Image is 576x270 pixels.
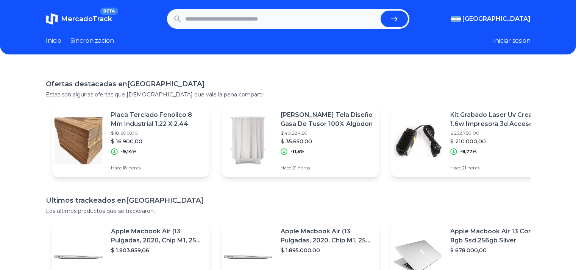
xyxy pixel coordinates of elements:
[450,247,543,254] p: $ 678.000,00
[111,130,203,136] p: $ 18.600,00
[281,165,373,171] p: Hace 21 horas
[111,165,203,171] p: Hace 18 horas
[451,16,461,22] img: Argentina
[290,149,304,155] p: -11,5%
[281,227,373,245] p: Apple Macbook Air (13 Pulgadas, 2020, Chip M1, 256 Gb De Ssd, 8 Gb De Ram) - Plata
[61,15,112,23] span: MercadoTrack
[46,79,531,89] h1: Ofertas destacadas en [GEOGRAPHIC_DATA]
[450,130,543,136] p: $ 232.750,00
[121,149,137,155] p: -9,14%
[450,227,543,245] p: Apple Macbook Air 13 Core I5 8gb Ssd 256gb Silver
[450,165,543,171] p: Hace 21 horas
[222,104,379,177] a: Featured image[PERSON_NAME] Tela Diseño Gasa De Tusor 100% Algodon$ 40.284,50$ 35.650,00-11,5%Hac...
[281,247,373,254] p: $ 1.895.000,00
[450,138,543,145] p: $ 210.000,00
[111,138,203,145] p: $ 16.900,00
[100,8,118,15] span: BETA
[222,114,275,167] img: Featured image
[281,138,373,145] p: $ 35.650,00
[450,110,543,129] p: Kit Grabado Laser Uv Creality 1.6w Impresora 3d Accesorio
[52,114,105,167] img: Featured image
[52,104,209,177] a: Featured imagePlaca Terciado Fenolico 8 Mm Industrial 1.22 X 2.44$ 18.600,00$ 16.900,00-9,14%Hace...
[493,36,531,45] button: Iniciar sesion
[391,114,444,167] img: Featured image
[70,36,114,45] a: Sincronizacion
[111,227,203,245] p: Apple Macbook Air (13 Pulgadas, 2020, Chip M1, 256 Gb De Ssd, 8 Gb De Ram) - Plata
[46,13,58,25] img: MercadoTrack
[46,13,112,25] a: MercadoTrackBETA
[46,195,531,206] h1: Ultimos trackeados en [GEOGRAPHIC_DATA]
[281,130,373,136] p: $ 40.284,50
[46,91,531,98] p: Estas son algunas ofertas que [DEMOGRAPHIC_DATA] que vale la pena compartir.
[391,104,549,177] a: Featured imageKit Grabado Laser Uv Creality 1.6w Impresora 3d Accesorio$ 232.750,00$ 210.000,00-9...
[281,110,373,129] p: [PERSON_NAME] Tela Diseño Gasa De Tusor 100% Algodon
[460,149,477,155] p: -9,77%
[462,14,531,23] span: [GEOGRAPHIC_DATA]
[451,14,531,23] button: [GEOGRAPHIC_DATA]
[111,247,203,254] p: $ 1.803.859,06
[46,36,61,45] a: Inicio
[111,110,203,129] p: Placa Terciado Fenolico 8 Mm Industrial 1.22 X 2.44
[46,207,531,215] p: Los ultimos productos que se trackearon.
